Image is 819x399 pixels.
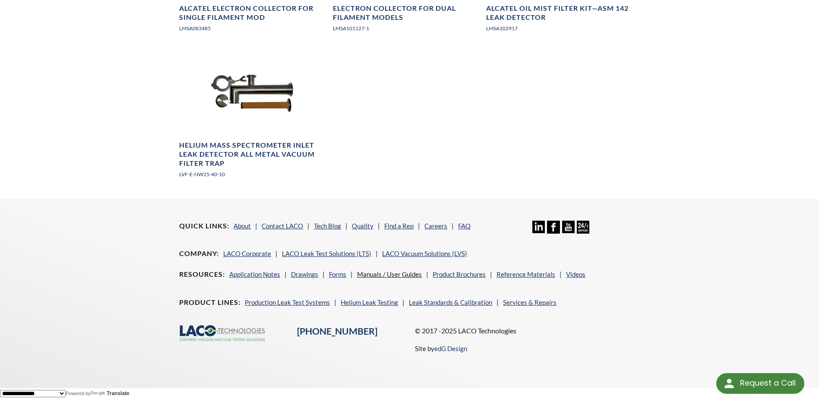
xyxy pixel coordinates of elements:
a: Careers [424,222,447,230]
a: LACO Vacuum Solutions (LVS) [382,250,467,257]
img: Google Translate [91,391,107,396]
a: Contact LACO [262,222,303,230]
a: Product Brochures [433,270,486,278]
a: Videos [566,270,585,278]
a: Tech Blog [314,222,341,230]
a: About [234,222,251,230]
p: Site by [415,343,467,354]
a: edG Design [434,345,467,352]
a: Drawings [291,270,318,278]
a: Helium Mass Spectrometer Inlet Leak Detector All Metal Vacuum Filter Trap, angle viewHelium Mass ... [179,53,327,185]
a: Production Leak Test Systems [245,298,330,306]
a: FAQ [458,222,471,230]
p: LMSA101127-1 [333,24,481,32]
a: Find a Rep [384,222,414,230]
h4: Alcatel Oil Mist Filter Kit—ASM 142 Leak Detector [486,4,634,22]
h4: Company [179,249,219,258]
p: LVF-E-NW25-40-10 [179,170,327,178]
h4: Alcatel Electron Collector for Single Filament MOD [179,4,327,22]
a: Forms [329,270,346,278]
a: Leak Standards & Calibration [409,298,492,306]
p: LMSA102917 [486,24,634,32]
p: © 2017 -2025 LACO Technologies [415,325,640,336]
a: Reference Materials [496,270,555,278]
a: Services & Repairs [503,298,557,306]
img: 24/7 Support Icon [577,221,589,233]
h4: Quick Links [179,222,229,231]
div: Request a Call [740,373,796,393]
h4: Helium Mass Spectrometer Inlet Leak Detector All Metal Vacuum Filter Trap [179,141,327,168]
a: 24/7 Support [577,227,589,235]
a: [PHONE_NUMBER] [297,326,377,337]
a: Manuals / User Guides [357,270,422,278]
h4: Resources [179,270,225,279]
p: LMSA083485 [179,24,327,32]
a: LACO Corporate [223,250,271,257]
a: LACO Leak Test Solutions (LTS) [282,250,371,257]
h4: Electron Collector for Dual Filament Models [333,4,481,22]
a: Quality [352,222,373,230]
img: round button [722,377,736,390]
a: Translate [91,390,130,396]
h4: Product Lines [179,298,240,307]
a: Application Notes [229,270,280,278]
div: Request a Call [716,373,804,394]
a: Helium Leak Testing [341,298,398,306]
